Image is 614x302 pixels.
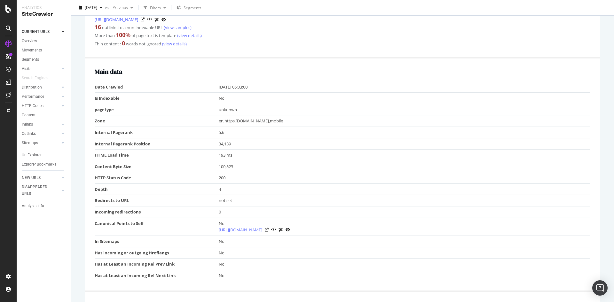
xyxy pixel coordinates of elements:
[95,259,219,270] td: Has at Least an Incoming Rel Prev Link
[22,130,60,137] a: Outlinks
[22,93,60,100] a: Performance
[95,161,219,172] td: Content Byte Size
[219,247,591,259] td: No
[110,3,136,13] button: Previous
[116,31,130,39] strong: 100 %
[22,28,60,35] a: CURRENT URLS
[22,184,60,197] a: DISAPPEARED URLS
[76,3,105,13] button: [DATE]
[219,221,587,233] div: No
[592,280,608,296] div: Open Intercom Messenger
[219,138,591,150] td: 34,139
[150,5,161,10] div: Filters
[219,104,591,115] td: unknown
[22,56,39,63] div: Segments
[219,183,591,195] td: 4
[22,121,33,128] div: Inlinks
[22,174,60,181] a: NEW URLS
[141,18,145,21] a: Visit Online Page
[110,5,128,10] span: Previous
[163,25,192,30] a: (view samples)
[161,41,187,47] a: (view details)
[22,47,42,54] div: Movements
[219,270,591,281] td: No
[95,81,219,93] td: Date Crawled
[95,206,219,218] td: Incoming redirections
[219,127,591,138] td: 5.6
[174,3,204,13] button: Segments
[279,226,283,233] a: AI Url Details
[95,183,219,195] td: Depth
[22,103,43,109] div: HTTP Codes
[22,84,60,91] a: Distribution
[95,23,101,31] strong: 16
[22,38,37,44] div: Overview
[22,161,66,168] a: Explorer Bookmarks
[95,115,219,127] td: Zone
[219,93,591,104] td: No
[95,39,590,48] div: Thin content : words not ignored
[22,75,55,81] a: Search Engines
[271,228,276,232] button: View HTML Source
[265,228,269,232] a: Visit Online Page
[95,138,219,150] td: Internal Pagerank Position
[219,81,591,93] td: [DATE] 05:03:00
[22,56,66,63] a: Segments
[22,47,66,54] a: Movements
[95,172,219,184] td: HTTP Status Code
[219,227,262,233] a: [URL][DOMAIN_NAME]
[95,68,590,75] h2: Main data
[85,5,97,10] span: 2025 Aug. 31st
[122,39,125,47] strong: 0
[22,38,66,44] a: Overview
[22,66,31,72] div: Visits
[22,5,66,11] div: Analytics
[22,11,66,18] div: SiteCrawler
[95,104,219,115] td: pagetype
[22,121,60,128] a: Inlinks
[95,247,219,259] td: Has incoming or outgoing Hreflangs
[95,127,219,138] td: Internal Pagerank
[184,5,201,11] span: Segments
[22,75,48,81] div: Search Engines
[154,16,159,23] a: AI Url Details
[95,270,219,281] td: Has at Least an Incoming Rel Next Link
[147,17,152,22] button: View HTML Source
[22,28,50,35] div: CURRENT URLS
[22,161,56,168] div: Explorer Bookmarks
[176,33,202,38] a: (view details)
[22,140,38,146] div: Sitemaps
[219,197,587,204] div: not set
[22,140,60,146] a: Sitemaps
[95,93,219,104] td: Is Indexable
[22,174,41,181] div: NEW URLS
[22,112,66,119] a: Content
[219,236,591,247] td: No
[161,16,166,23] a: URL Inspection
[22,203,66,209] a: Analysis Info
[219,115,591,127] td: en,https,[DOMAIN_NAME],mobile
[95,218,219,236] td: Canonical Points to Self
[95,16,138,23] a: [URL][DOMAIN_NAME]
[22,103,60,109] a: HTTP Codes
[22,203,44,209] div: Analysis Info
[219,259,591,270] td: No
[95,23,590,31] div: outlinks to a non-indexable URL
[22,93,44,100] div: Performance
[22,184,54,197] div: DISAPPEARED URLS
[22,66,60,72] a: Visits
[95,236,219,247] td: In Sitemaps
[219,206,591,218] td: 0
[219,150,591,161] td: 193 ms
[105,5,110,10] span: vs
[22,152,66,159] a: Url Explorer
[219,161,591,172] td: 100,523
[22,84,42,91] div: Distribution
[219,172,591,184] td: 200
[22,152,42,159] div: Url Explorer
[141,3,169,13] button: Filters
[95,31,590,39] div: More than of page text is template
[95,195,219,206] td: Redirects to URL
[286,226,290,233] a: URL Inspection
[95,150,219,161] td: HTML Load Time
